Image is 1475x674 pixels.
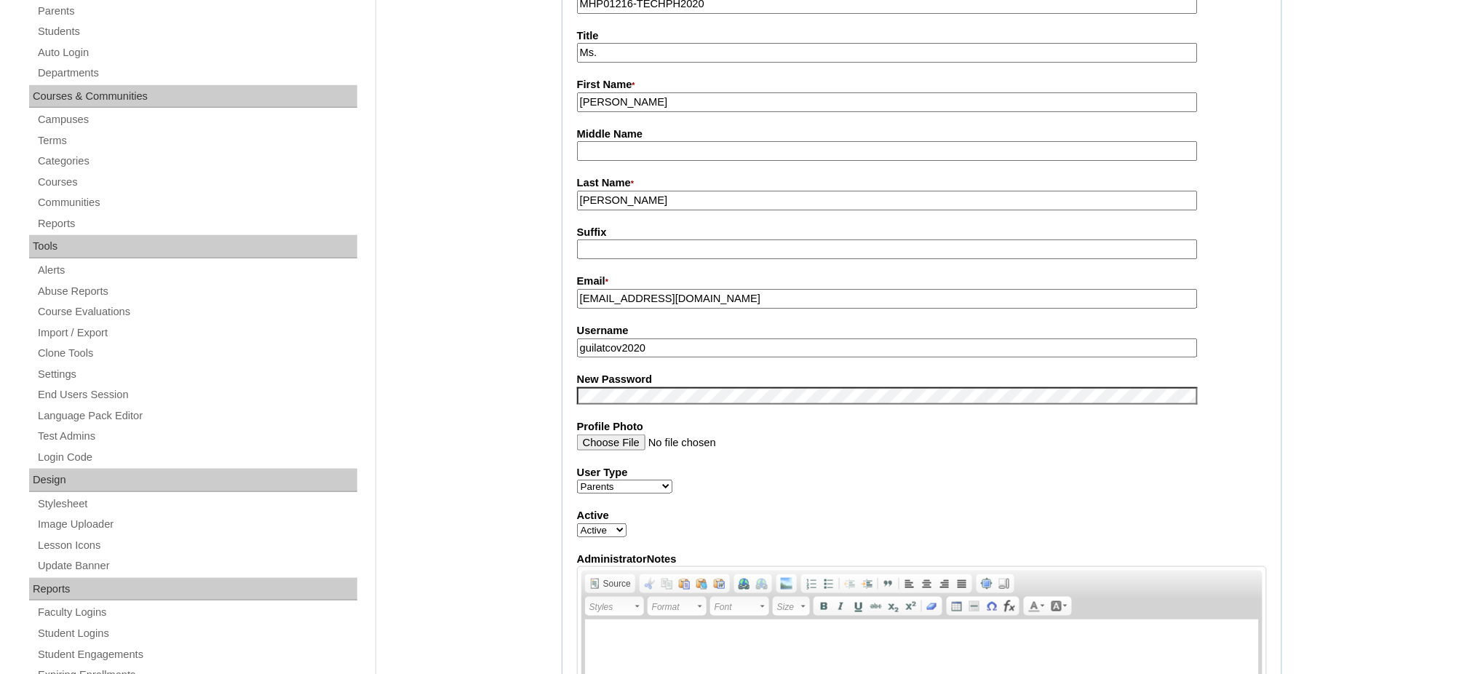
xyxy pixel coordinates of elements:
[1001,598,1018,614] a: Insert Equation
[1025,598,1048,614] a: Text Color
[36,132,357,150] a: Terms
[978,576,995,592] a: Maximize
[923,598,941,614] a: Remove Format
[577,274,1267,290] label: Email
[753,576,771,592] a: Unlink
[995,576,1013,592] a: Show Blocks
[36,495,357,513] a: Stylesheet
[803,576,820,592] a: Insert/Remove Numbered List
[936,576,953,592] a: Align Right
[36,515,357,534] a: Image Uploader
[36,407,357,425] a: Language Pack Editor
[652,598,696,616] span: Format
[36,44,357,62] a: Auto Login
[29,85,357,108] div: Courses & Communities
[1048,598,1070,614] a: Background Color
[850,598,867,614] a: Underline
[676,576,693,592] a: Paste
[577,508,1267,523] label: Active
[589,598,633,616] span: Styles
[587,576,634,592] a: Source
[36,215,357,233] a: Reports
[29,235,357,258] div: Tools
[36,536,357,555] a: Lesson Icons
[577,372,1267,387] label: New Password
[648,597,707,616] a: Format
[36,23,357,41] a: Students
[36,173,357,191] a: Courses
[36,427,357,445] a: Test Admins
[36,111,357,129] a: Campuses
[880,576,897,592] a: Block Quote
[693,576,711,592] a: Paste as plain text
[577,552,1267,567] label: AdministratorNotes
[953,576,971,592] a: Justify
[36,282,357,301] a: Abuse Reports
[902,598,920,614] a: Superscript
[36,365,357,384] a: Settings
[577,175,1267,191] label: Last Name
[577,77,1267,93] label: First Name
[36,194,357,212] a: Communities
[36,64,357,82] a: Departments
[778,576,795,592] a: Add Image
[948,598,966,614] a: Table
[577,323,1267,338] label: Username
[736,576,753,592] a: Link
[36,448,357,467] a: Login Code
[36,344,357,362] a: Clone Tools
[885,598,902,614] a: Subscript
[577,465,1267,480] label: User Type
[29,469,357,492] div: Design
[983,598,1001,614] a: Insert Special Character
[841,576,859,592] a: Decrease Indent
[36,603,357,622] a: Faculty Logins
[36,152,357,170] a: Categories
[36,324,357,342] a: Import / Export
[577,225,1267,240] label: Suffix
[901,576,918,592] a: Align Left
[773,597,810,616] a: Size
[577,127,1267,142] label: Middle Name
[36,557,357,575] a: Update Banner
[36,625,357,643] a: Student Logins
[585,597,644,616] a: Styles
[867,598,885,614] a: Strike Through
[641,576,659,592] a: Cut
[859,576,876,592] a: Increase Indent
[966,598,983,614] a: Insert Horizontal Line
[36,646,357,664] a: Student Engagements
[577,419,1267,435] label: Profile Photo
[815,598,832,614] a: Bold
[601,578,631,590] span: Source
[36,261,357,279] a: Alerts
[577,28,1267,44] label: Title
[29,578,357,601] div: Reports
[832,598,850,614] a: Italic
[36,386,357,404] a: End Users Session
[820,576,838,592] a: Insert/Remove Bulleted List
[711,576,728,592] a: Paste from Word
[710,597,769,616] a: Font
[918,576,936,592] a: Center
[36,303,357,321] a: Course Evaluations
[659,576,676,592] a: Copy
[715,598,758,616] span: Font
[36,2,357,20] a: Parents
[777,598,799,616] span: Size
